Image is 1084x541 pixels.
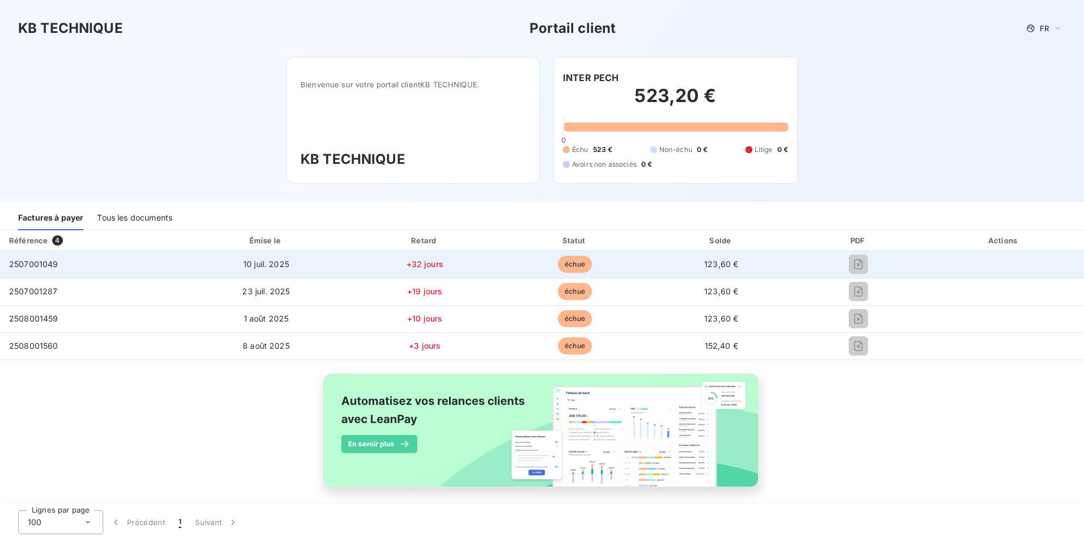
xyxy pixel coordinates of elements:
[244,314,289,323] span: 1 août 2025
[593,145,613,155] span: 523 €
[243,259,289,269] span: 10 juil. 2025
[705,341,738,350] span: 152,40 €
[18,206,83,230] div: Factures à payer
[530,18,616,39] h3: Portail client
[651,235,791,246] div: Solde
[926,235,1082,246] div: Actions
[243,341,290,350] span: 8 août 2025
[563,84,788,119] h2: 523,20 €
[1040,24,1049,33] span: FR
[407,314,442,323] span: +10 jours
[188,510,245,534] button: Suivant
[18,18,123,39] h3: KB TECHNIQUE
[561,136,566,145] span: 0
[28,517,41,528] span: 100
[313,367,771,506] img: banner
[300,149,526,170] h3: KB TECHNIQUE
[558,337,592,354] span: échue
[641,159,652,170] span: 0 €
[179,517,181,528] span: 1
[407,286,442,296] span: +19 jours
[406,259,443,269] span: +32 jours
[9,286,58,296] span: 2507001287
[52,235,62,246] span: 4
[558,310,592,327] span: échue
[351,235,498,246] div: Retard
[300,80,526,89] span: Bienvenue sur votre portail client KB TECHNIQUE .
[563,71,619,84] h6: INTER PECH
[777,145,788,155] span: 0 €
[704,286,738,296] span: 123,60 €
[9,236,48,245] div: Référence
[9,259,58,269] span: 2507001049
[9,341,58,350] span: 2508001560
[409,341,441,350] span: +3 jours
[659,145,692,155] span: Non-échu
[697,145,708,155] span: 0 €
[242,286,290,296] span: 23 juil. 2025
[796,235,921,246] div: PDF
[103,510,172,534] button: Précédent
[704,314,738,323] span: 123,60 €
[704,259,738,269] span: 123,60 €
[558,283,592,300] span: échue
[172,510,188,534] button: 1
[97,206,172,230] div: Tous les documents
[755,145,773,155] span: Litige
[9,314,58,323] span: 2508001459
[503,235,647,246] div: Statut
[558,256,592,273] span: échue
[572,145,588,155] span: Échu
[572,159,637,170] span: Avoirs non associés
[186,235,347,246] div: Émise le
